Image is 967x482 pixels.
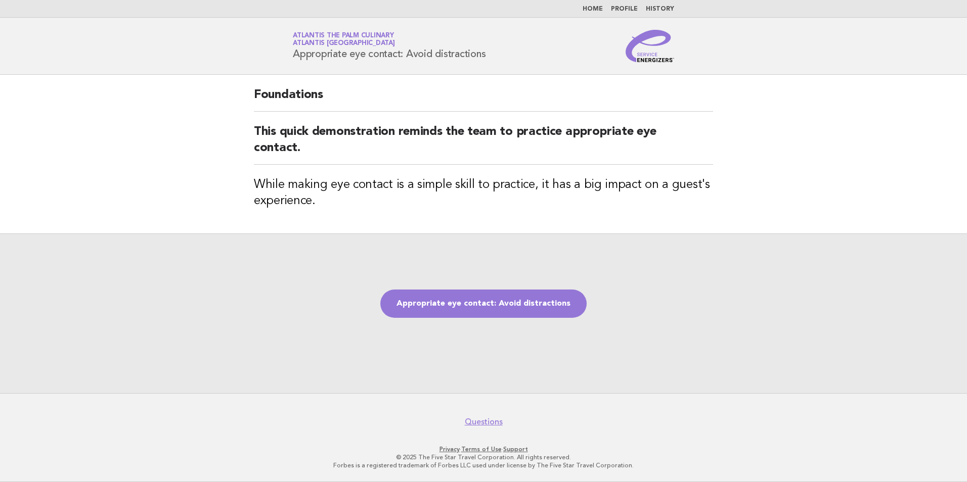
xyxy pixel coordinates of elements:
h2: This quick demonstration reminds the team to practice appropriate eye contact. [254,124,713,165]
a: Privacy [439,446,460,453]
a: Terms of Use [461,446,502,453]
a: Appropriate eye contact: Avoid distractions [380,290,587,318]
p: © 2025 The Five Star Travel Corporation. All rights reserved. [174,453,793,461]
img: Service Energizers [626,30,674,62]
h1: Appropriate eye contact: Avoid distractions [293,33,486,59]
h2: Foundations [254,87,713,112]
h3: While making eye contact is a simple skill to practice, it has a big impact on a guest's experience. [254,177,713,209]
a: Atlantis The Palm CulinaryAtlantis [GEOGRAPHIC_DATA] [293,32,395,46]
a: History [646,6,674,12]
a: Profile [611,6,638,12]
p: Forbes is a registered trademark of Forbes LLC used under license by The Five Star Travel Corpora... [174,461,793,469]
a: Home [583,6,603,12]
p: · · [174,445,793,453]
span: Atlantis [GEOGRAPHIC_DATA] [293,40,395,47]
a: Questions [465,417,503,427]
a: Support [503,446,528,453]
